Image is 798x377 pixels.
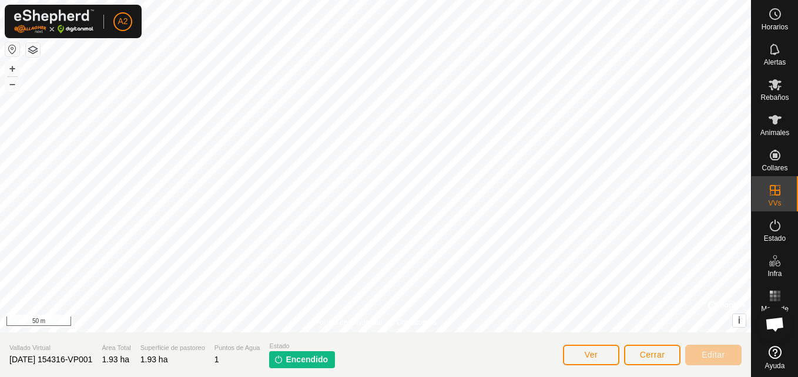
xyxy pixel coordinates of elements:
span: Área Total [102,343,130,353]
a: Ayuda [752,341,798,374]
button: i [733,314,746,327]
span: Infra [767,270,782,277]
span: Animales [760,129,789,136]
span: Collares [762,164,787,171]
span: 1 [214,355,219,364]
span: Alertas [764,59,786,66]
span: A2 [118,15,128,28]
span: 1.93 ha [102,355,129,364]
span: [DATE] 154316-VP001 [9,355,92,364]
button: Restablecer Mapa [5,42,19,56]
span: Superficie de pastoreo [140,343,205,353]
button: Capas del Mapa [26,43,40,57]
span: Rebaños [760,94,789,101]
span: 1.93 ha [140,355,168,364]
span: Cerrar [640,350,665,359]
span: Estado [269,341,335,351]
span: Vallado Virtual [9,343,92,353]
button: + [5,62,19,76]
div: Chat abierto [757,307,793,342]
a: Contáctenos [397,317,436,328]
span: VVs [768,200,781,207]
span: Mapa de Calor [755,305,795,319]
button: Ver [563,345,619,365]
button: Cerrar [624,345,680,365]
a: Política de Privacidad [315,317,383,328]
span: Horarios [762,23,788,31]
span: Estado [764,235,786,242]
button: Editar [685,345,742,365]
span: Ayuda [765,362,785,369]
span: Editar [702,350,725,359]
span: Ver [585,350,598,359]
img: encender [274,355,283,364]
span: i [738,315,740,325]
img: Logo Gallagher [14,9,94,33]
span: Encendido [286,354,328,366]
button: – [5,77,19,91]
span: Puntos de Agua [214,343,260,353]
